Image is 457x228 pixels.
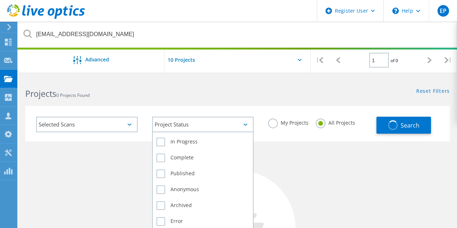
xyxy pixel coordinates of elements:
[268,119,309,125] label: My Projects
[401,121,419,129] span: Search
[25,88,56,99] b: Projects
[156,217,249,226] label: Error
[156,169,249,178] label: Published
[316,119,355,125] label: All Projects
[156,201,249,210] label: Archived
[85,57,109,62] span: Advanced
[391,57,398,64] span: of 0
[156,154,249,162] label: Complete
[152,117,254,132] div: Project Status
[392,8,399,14] svg: \n
[156,138,249,146] label: In Progress
[439,47,457,73] div: |
[156,185,249,194] label: Anonymous
[416,89,450,95] a: Reset Filters
[56,92,90,98] span: 0 Projects Found
[376,117,431,134] button: Search
[440,8,447,14] span: EP
[7,15,85,20] a: Live Optics Dashboard
[311,47,329,73] div: |
[36,117,138,132] div: Selected Scans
